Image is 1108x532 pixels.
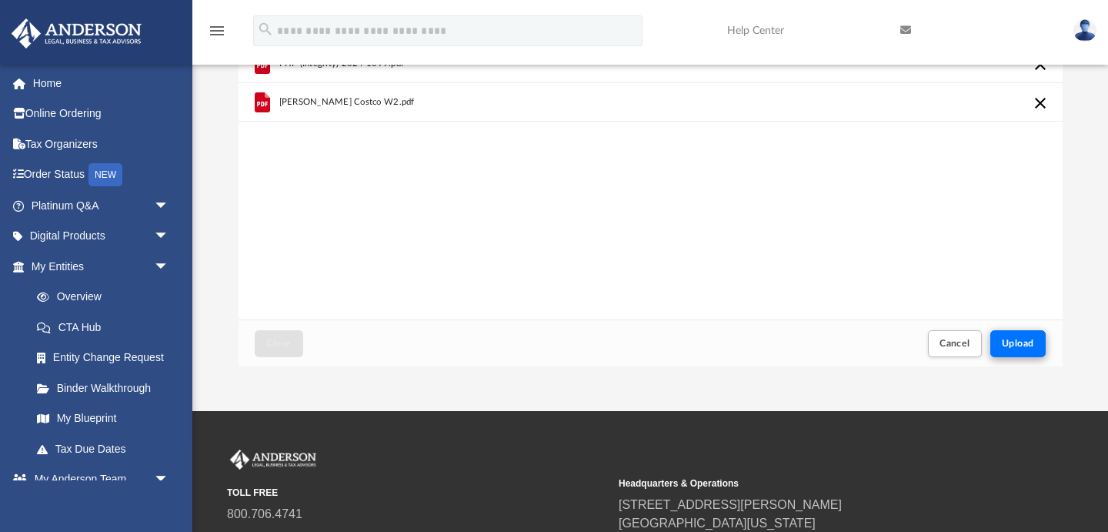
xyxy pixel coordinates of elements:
[11,129,192,159] a: Tax Organizers
[7,18,146,49] img: Anderson Advisors Platinum Portal
[255,330,302,357] button: Close
[22,312,192,343] a: CTA Hub
[1002,339,1034,348] span: Upload
[154,251,185,283] span: arrow_drop_down
[257,21,274,38] i: search
[22,343,192,373] a: Entity Change Request
[227,507,302,520] a: 800.706.4741
[11,99,192,129] a: Online Ordering
[11,68,192,99] a: Home
[1073,19,1096,42] img: User Pic
[990,330,1046,357] button: Upload
[279,97,414,107] span: [PERSON_NAME] Costco W2.pdf
[22,282,192,313] a: Overview
[227,450,319,470] img: Anderson Advisors Platinum Portal
[928,330,982,357] button: Cancel
[11,221,192,252] a: Digital Productsarrow_drop_down
[619,517,816,530] a: [GEOGRAPHIC_DATA][US_STATE]
[11,190,192,221] a: Platinum Q&Aarrow_drop_down
[88,163,122,186] div: NEW
[22,373,192,403] a: Binder Walkthrough
[619,498,842,511] a: [STREET_ADDRESS][PERSON_NAME]
[208,22,226,40] i: menu
[11,464,185,495] a: My Anderson Teamarrow_drop_down
[1031,94,1050,112] button: Cancel this upload
[22,433,192,464] a: Tax Due Dates
[227,486,608,500] small: TOLL FREE
[11,251,192,282] a: My Entitiesarrow_drop_down
[279,59,404,69] span: PHP (Integrity) 2024 1099.pdf
[154,221,185,253] span: arrow_drop_down
[266,339,291,348] span: Close
[22,403,185,434] a: My Blueprint
[154,190,185,222] span: arrow_drop_down
[154,464,185,496] span: arrow_drop_down
[208,29,226,40] a: menu
[11,159,192,191] a: Order StatusNEW
[939,339,970,348] span: Cancel
[619,477,1000,490] small: Headquarters & Operations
